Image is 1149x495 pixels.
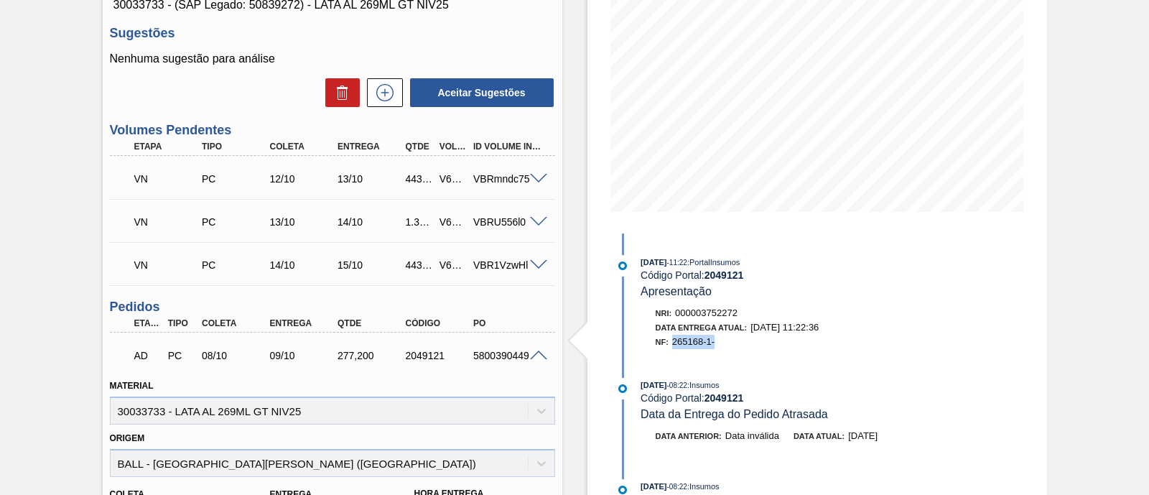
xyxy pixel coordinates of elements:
[131,340,165,371] div: Aguardando Descarga
[403,77,555,108] div: Aceitar Sugestões
[110,123,555,138] h3: Volumes Pendentes
[641,482,666,491] span: [DATE]
[164,350,199,361] div: Pedido de Compra
[641,258,666,267] span: [DATE]
[134,259,202,271] p: VN
[266,259,341,271] div: 14/10/2025
[410,78,554,107] button: Aceitar Sugestões
[110,381,154,391] label: Material
[848,430,878,441] span: [DATE]
[641,381,666,389] span: [DATE]
[131,206,205,238] div: Volume de Negociação
[725,430,779,441] span: Data inválida
[134,173,202,185] p: VN
[110,433,145,443] label: Origem
[334,350,409,361] div: 277,200
[131,163,205,195] div: Volume de Negociação
[134,350,162,361] p: AD
[618,384,627,393] img: atual
[134,216,202,228] p: VN
[470,318,544,328] div: PO
[667,259,687,267] span: - 11:22
[110,52,555,65] p: Nenhuma sugestão para análise
[360,78,403,107] div: Nova sugestão
[110,26,555,41] h3: Sugestões
[198,216,273,228] div: Pedido de Compra
[641,269,982,281] div: Código Portal:
[266,142,341,152] div: Coleta
[131,142,205,152] div: Etapa
[618,262,627,270] img: atual
[656,432,722,440] span: Data anterior:
[402,350,477,361] div: 2049121
[266,350,341,361] div: 09/10/2025
[641,392,982,404] div: Código Portal:
[667,483,687,491] span: - 08:22
[656,338,669,346] span: NF:
[164,318,199,328] div: Tipo
[470,259,544,271] div: VBR1VzwHl
[266,216,341,228] div: 13/10/2025
[198,350,273,361] div: 08/10/2025
[436,259,470,271] div: V628906
[334,318,409,328] div: Qtde
[131,249,205,281] div: Volume de Negociação
[750,322,819,333] span: [DATE] 11:22:36
[436,142,470,152] div: Volume Portal
[794,432,845,440] span: Data atual:
[618,486,627,494] img: atual
[436,216,470,228] div: V628905
[687,258,740,267] span: : PortalInsumos
[656,309,672,318] span: Nri:
[334,173,409,185] div: 13/10/2025
[402,173,437,185] div: 443,520
[334,259,409,271] div: 15/10/2025
[318,78,360,107] div: Excluir Sugestões
[470,216,544,228] div: VBRU556l0
[672,336,715,347] span: 265168-1-
[402,318,477,328] div: Código
[675,307,738,318] span: 000003752272
[334,216,409,228] div: 14/10/2025
[402,216,437,228] div: 1.330,560
[198,318,273,328] div: Coleta
[402,259,437,271] div: 443,520
[687,381,720,389] span: : Insumos
[687,482,720,491] span: : Insumos
[266,318,341,328] div: Entrega
[198,259,273,271] div: Pedido de Compra
[266,173,341,185] div: 12/10/2025
[704,392,744,404] strong: 2049121
[641,285,712,297] span: Apresentação
[110,300,555,315] h3: Pedidos
[470,142,544,152] div: Id Volume Interno
[656,323,748,332] span: Data Entrega Atual:
[641,408,828,420] span: Data da Entrega do Pedido Atrasada
[704,269,744,281] strong: 2049121
[470,350,544,361] div: 5800390449
[667,381,687,389] span: - 08:22
[402,142,437,152] div: Qtde
[198,142,273,152] div: Tipo
[334,142,409,152] div: Entrega
[198,173,273,185] div: Pedido de Compra
[131,318,165,328] div: Etapa
[470,173,544,185] div: VBRmndc75
[436,173,470,185] div: V628904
